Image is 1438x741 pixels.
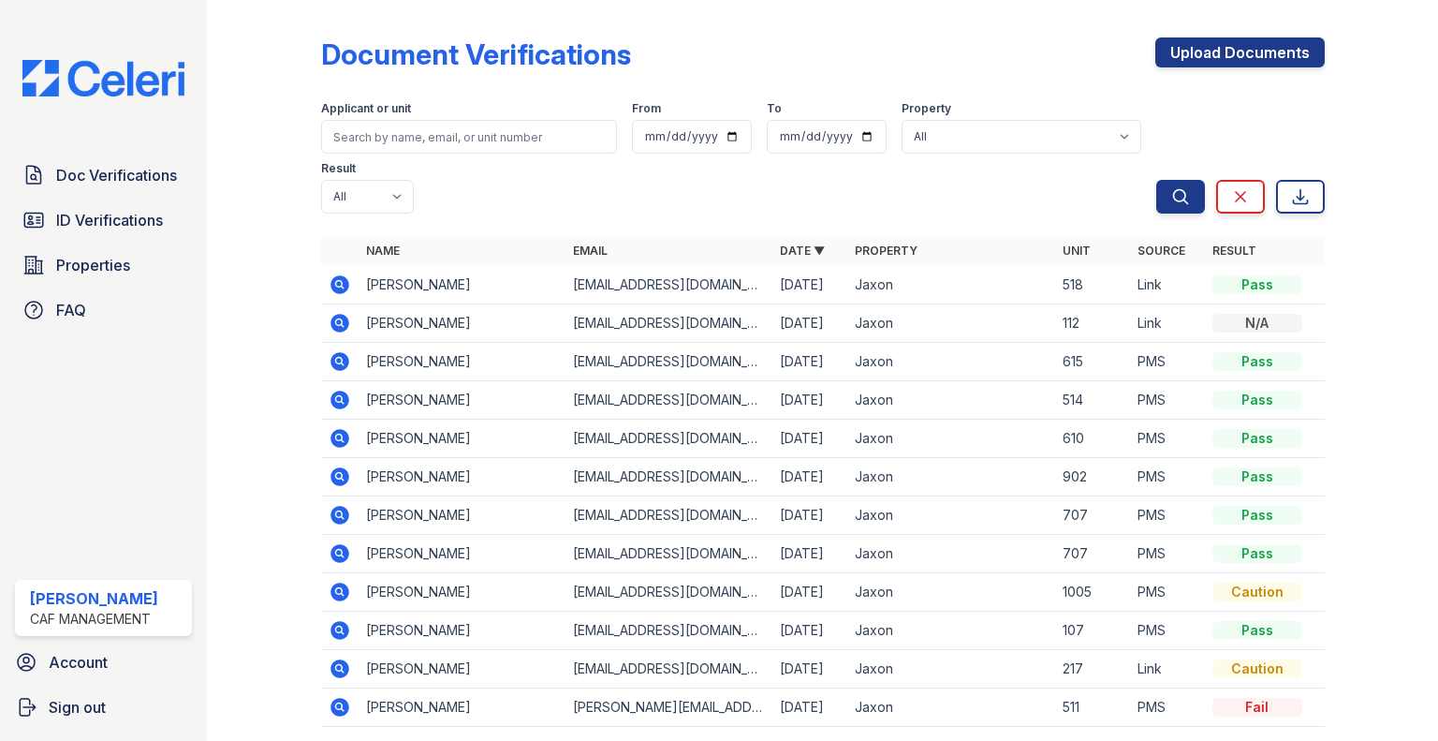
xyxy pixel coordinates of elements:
[772,420,847,458] td: [DATE]
[15,246,192,284] a: Properties
[359,650,565,689] td: [PERSON_NAME]
[321,120,617,154] input: Search by name, email, or unit number
[847,689,1054,727] td: Jaxon
[565,689,772,727] td: [PERSON_NAME][EMAIL_ADDRESS][PERSON_NAME][DOMAIN_NAME]
[565,535,772,573] td: [EMAIL_ADDRESS][DOMAIN_NAME]
[1155,37,1325,67] a: Upload Documents
[772,381,847,420] td: [DATE]
[847,266,1054,304] td: Jaxon
[565,573,772,612] td: [EMAIL_ADDRESS][DOMAIN_NAME]
[1055,304,1130,343] td: 112
[565,381,772,420] td: [EMAIL_ADDRESS][DOMAIN_NAME]
[30,610,158,629] div: CAF Management
[772,573,847,612] td: [DATE]
[1055,420,1130,458] td: 610
[1212,506,1302,525] div: Pass
[321,161,356,176] label: Result
[565,266,772,304] td: [EMAIL_ADDRESS][DOMAIN_NAME]
[1055,612,1130,650] td: 107
[772,496,847,535] td: [DATE]
[7,689,199,726] a: Sign out
[7,60,199,96] img: CE_Logo_Blue-a8612792a0a2168367f1c8372b55b34899dd931a85d93a1a3d3e32e68fde9ad4.png
[573,244,608,258] a: Email
[1212,583,1302,601] div: Caution
[56,254,130,276] span: Properties
[359,535,565,573] td: [PERSON_NAME]
[56,299,86,321] span: FAQ
[1212,544,1302,563] div: Pass
[1055,535,1130,573] td: 707
[847,458,1054,496] td: Jaxon
[632,101,661,116] label: From
[359,689,565,727] td: [PERSON_NAME]
[15,201,192,239] a: ID Verifications
[56,164,177,186] span: Doc Verifications
[359,420,565,458] td: [PERSON_NAME]
[1212,391,1302,409] div: Pass
[1055,266,1130,304] td: 518
[359,573,565,612] td: [PERSON_NAME]
[565,343,772,381] td: [EMAIL_ADDRESS][DOMAIN_NAME]
[1055,650,1130,689] td: 217
[1055,458,1130,496] td: 902
[359,381,565,420] td: [PERSON_NAME]
[1212,314,1302,333] div: N/A
[15,156,192,194] a: Doc Verifications
[780,244,825,258] a: Date ▼
[855,244,917,258] a: Property
[565,612,772,650] td: [EMAIL_ADDRESS][DOMAIN_NAME]
[1055,496,1130,535] td: 707
[767,101,782,116] label: To
[847,612,1054,650] td: Jaxon
[1130,573,1205,612] td: PMS
[359,458,565,496] td: [PERSON_NAME]
[1130,266,1205,304] td: Link
[565,304,772,343] td: [EMAIL_ADDRESS][DOMAIN_NAME]
[56,209,163,231] span: ID Verifications
[1055,343,1130,381] td: 615
[1130,458,1205,496] td: PMS
[847,381,1054,420] td: Jaxon
[847,304,1054,343] td: Jaxon
[1130,381,1205,420] td: PMS
[772,343,847,381] td: [DATE]
[1212,429,1302,448] div: Pass
[1130,304,1205,343] td: Link
[1130,496,1205,535] td: PMS
[1130,343,1205,381] td: PMS
[1130,535,1205,573] td: PMS
[847,496,1054,535] td: Jaxon
[772,612,847,650] td: [DATE]
[1212,621,1302,640] div: Pass
[902,101,951,116] label: Property
[7,644,199,681] a: Account
[772,535,847,573] td: [DATE]
[1212,659,1302,678] div: Caution
[1055,689,1130,727] td: 511
[565,458,772,496] td: [EMAIL_ADDRESS][DOMAIN_NAME]
[772,304,847,343] td: [DATE]
[772,266,847,304] td: [DATE]
[1212,244,1256,258] a: Result
[1212,275,1302,294] div: Pass
[366,244,400,258] a: Name
[1130,650,1205,689] td: Link
[565,496,772,535] td: [EMAIL_ADDRESS][DOMAIN_NAME]
[1212,467,1302,486] div: Pass
[359,266,565,304] td: [PERSON_NAME]
[1055,381,1130,420] td: 514
[1130,612,1205,650] td: PMS
[1212,698,1302,717] div: Fail
[359,343,565,381] td: [PERSON_NAME]
[15,291,192,329] a: FAQ
[49,696,106,719] span: Sign out
[1063,244,1091,258] a: Unit
[772,650,847,689] td: [DATE]
[1055,573,1130,612] td: 1005
[359,496,565,535] td: [PERSON_NAME]
[847,573,1054,612] td: Jaxon
[565,420,772,458] td: [EMAIL_ADDRESS][DOMAIN_NAME]
[847,420,1054,458] td: Jaxon
[1130,689,1205,727] td: PMS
